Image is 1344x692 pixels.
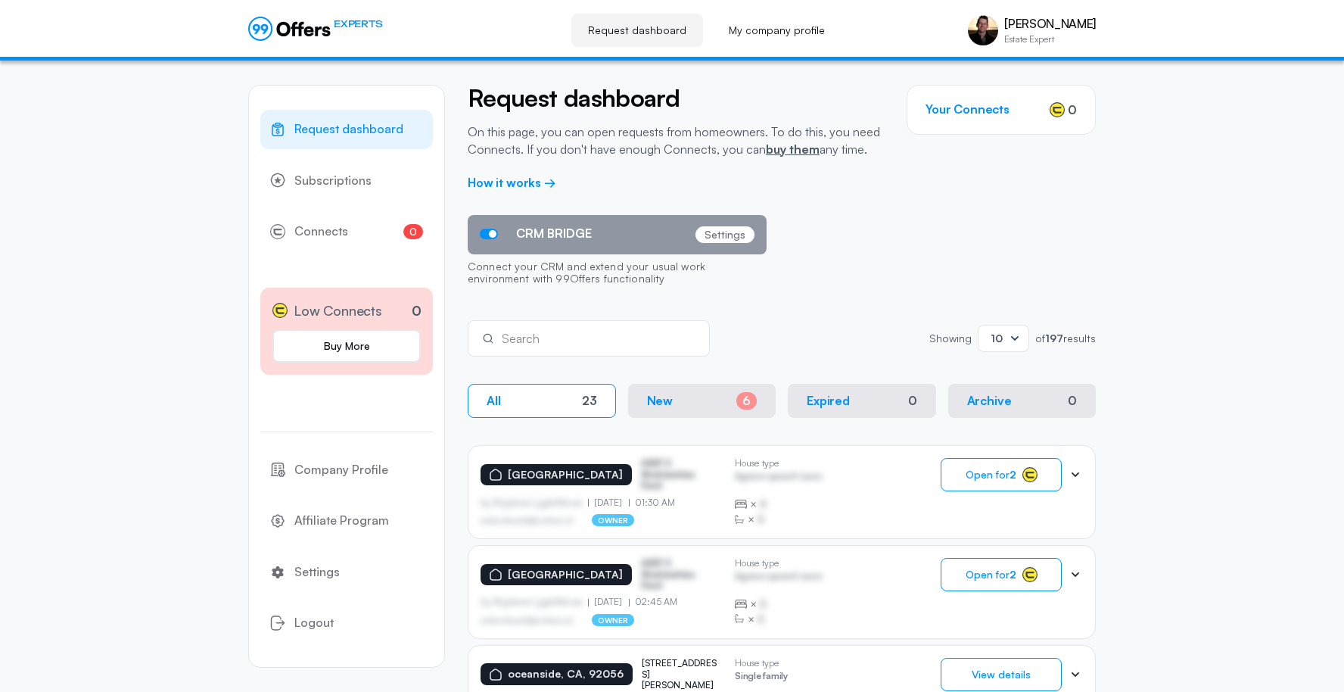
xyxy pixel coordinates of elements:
div: 6 [736,392,757,410]
button: Expired0 [788,384,936,418]
p: Estate Expert [1004,35,1096,44]
span: B [760,497,767,512]
button: Logout [260,603,433,643]
span: Logout [294,613,334,633]
p: Connect your CRM and extend your usual work environment with 99Offers functionality [468,254,767,294]
div: 23 [582,394,597,408]
span: Settings [294,563,340,582]
a: Affiliate Program [260,501,433,541]
div: × [735,497,822,512]
span: CRM BRIDGE [516,226,592,241]
a: Company Profile [260,450,433,490]
p: by Afgdsrwe Ljgjkdfsbvas [481,597,588,607]
span: Company Profile [294,460,388,480]
div: × [735,597,822,612]
a: Request dashboard [571,14,703,47]
button: All23 [468,384,616,418]
p: Agrwsv qwervf oiuns [735,571,822,585]
a: Settings [260,553,433,592]
p: asdfasdfasasfd@asdfasd.asf [481,516,574,525]
span: 0 [403,224,423,239]
p: asdfasdfasasfd@asdfasd.asf [481,616,574,625]
a: EXPERTS [248,17,382,41]
button: New6 [628,384,776,418]
p: of results [1035,333,1096,344]
p: ASDF S Sfasfdasfdas Dasd [641,458,717,491]
p: [GEOGRAPHIC_DATA] [508,569,623,581]
a: Buy More [272,329,421,363]
p: [GEOGRAPHIC_DATA] [508,469,623,482]
p: [PERSON_NAME] [1004,17,1096,31]
span: B [758,612,764,627]
p: 01:30 AM [629,497,676,508]
p: On this page, you can open requests from homeowners. To do this, you need Connects. If you don't ... [468,123,884,157]
span: Affiliate Program [294,511,389,531]
a: buy them [766,142,820,157]
h3: Your Connects [926,102,1010,117]
p: Agrwsv qwervf oiuns [735,471,822,485]
span: Open for [966,469,1016,481]
p: House type [735,658,788,669]
p: Archive [967,394,1012,408]
p: Expired [807,394,850,408]
button: Open for2 [941,558,1062,591]
div: × [735,512,822,527]
span: 0 [1068,101,1077,119]
strong: 2 [1010,568,1016,581]
p: oceanside, CA, 92056 [508,668,624,681]
strong: 197 [1045,332,1063,344]
div: × [735,612,822,627]
p: 0 [412,301,422,321]
p: Settings [695,226,754,243]
div: 0 [1068,394,1077,408]
span: B [760,597,767,612]
p: Single family [735,671,788,685]
img: Aris Anagnos [968,15,998,45]
button: View details [941,658,1062,691]
p: House type [735,458,822,469]
span: Subscriptions [294,171,372,191]
p: [DATE] [588,497,629,508]
p: [DATE] [588,597,629,607]
p: 02:45 AM [629,597,678,607]
p: ASDF S Sfasfdasfdas Dasd [641,558,717,591]
a: My company profile [712,14,842,47]
span: B [758,512,764,527]
p: owner [592,614,635,626]
a: Subscriptions [260,161,433,201]
p: [STREET_ADDRESS][PERSON_NAME] [642,658,717,690]
span: Connects [294,222,348,242]
button: Open for2 [941,458,1062,491]
span: EXPERTS [334,17,382,31]
p: owner [592,514,635,526]
p: House type [735,558,822,569]
a: Request dashboard [260,110,433,149]
p: Showing [929,333,972,344]
span: Low Connects [294,300,382,322]
span: 10 [991,332,1003,344]
div: 0 [908,394,917,408]
p: New [647,394,674,408]
span: Open for [966,569,1016,581]
span: Request dashboard [294,120,403,139]
p: All [487,394,501,408]
a: How it works → [468,175,556,190]
p: by Afgdsrwe Ljgjkdfsbvas [481,497,588,508]
button: Archive0 [948,384,1097,418]
h2: Request dashboard [468,85,884,111]
strong: 2 [1010,468,1016,481]
a: Connects0 [260,212,433,251]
